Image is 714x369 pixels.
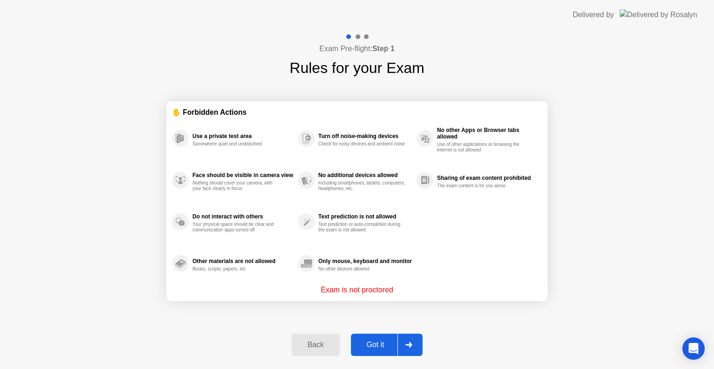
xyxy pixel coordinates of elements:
div: Other materials are not allowed [192,258,293,264]
div: Use of other applications or browsing the internet is not allowed [437,142,525,153]
div: Including smartphones, tablets, computers, headphones, etc. [318,180,406,191]
div: Nothing should cover your camera, with your face clearly in focus [192,180,280,191]
b: Step 1 [372,45,395,53]
img: Delivered by Rosalyn [620,9,697,20]
div: Do not interact with others [192,213,293,220]
div: Text prediction or auto-completion during the exam is not allowed [318,222,406,233]
div: Turn off noise-making devices [318,133,412,139]
div: Check for noisy devices and ambient noise [318,141,406,147]
div: Sharing of exam content prohibited [437,175,537,181]
div: The exam content is for you alone [437,183,525,189]
div: Text prediction is not allowed [318,213,412,220]
div: Use a private test area [192,133,293,139]
h1: Rules for your Exam [290,57,424,79]
div: Books, scripts, papers, etc [192,266,280,272]
div: Got it [354,341,397,349]
div: Only mouse, keyboard and monitor [318,258,412,264]
div: No additional devices allowed [318,172,412,178]
h4: Exam Pre-flight: [319,43,395,54]
div: Back [294,341,337,349]
button: Back [291,334,339,356]
div: Open Intercom Messenger [682,337,705,360]
div: No other devices allowed [318,266,406,272]
div: Your physical space should be clear and communication apps turned off [192,222,280,233]
div: Delivered by [573,9,614,20]
div: No other Apps or Browser tabs allowed [437,127,537,140]
div: Somewhere quiet and undisturbed [192,141,280,147]
div: Face should be visible in camera view [192,172,293,178]
button: Got it [351,334,423,356]
p: Exam is not proctored [321,284,393,296]
div: ✋ Forbidden Actions [172,107,542,118]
